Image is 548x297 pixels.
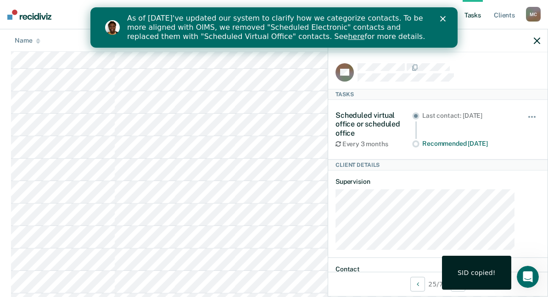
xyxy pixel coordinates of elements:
[336,111,412,137] div: Scheduled virtual office or scheduled office
[328,272,548,296] div: 25 / 73
[336,140,412,148] div: Every 3 months
[517,266,539,288] iframe: Intercom live chat
[526,7,541,22] div: M C
[90,7,458,48] iframe: Intercom live chat banner
[350,8,359,14] div: Close
[7,10,51,20] img: Recidiviz
[336,178,540,186] dt: Supervision
[422,140,514,148] div: Recommended [DATE]
[336,265,540,273] dt: Contact
[328,89,548,100] div: Tasks
[410,277,425,291] button: Previous Client
[15,37,40,44] div: Name
[257,25,274,33] a: here
[422,112,514,120] div: Last contact: [DATE]
[328,159,548,170] div: Client Details
[458,269,496,277] div: SID copied!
